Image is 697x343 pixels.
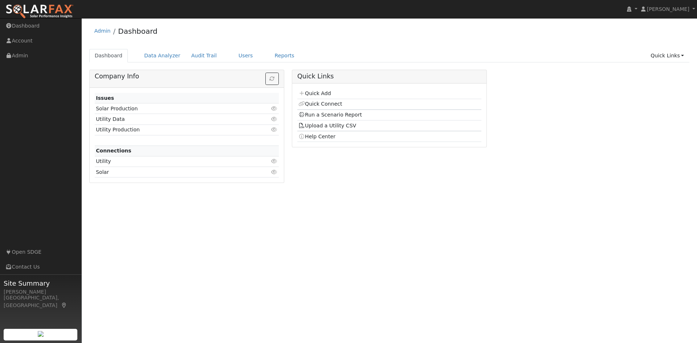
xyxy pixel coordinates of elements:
[94,28,111,34] a: Admin
[269,49,300,62] a: Reports
[96,148,131,154] strong: Connections
[298,90,331,96] a: Quick Add
[95,167,249,177] td: Solar
[95,124,249,135] td: Utility Production
[298,134,335,139] a: Help Center
[4,288,78,296] div: [PERSON_NAME]
[4,294,78,309] div: [GEOGRAPHIC_DATA], [GEOGRAPHIC_DATA]
[271,127,278,132] i: Click to view
[95,103,249,114] td: Solar Production
[5,4,74,19] img: SolarFax
[95,156,249,167] td: Utility
[139,49,186,62] a: Data Analyzer
[61,302,68,308] a: Map
[271,117,278,122] i: Click to view
[298,101,342,107] a: Quick Connect
[298,123,356,128] a: Upload a Utility CSV
[186,49,222,62] a: Audit Trail
[233,49,258,62] a: Users
[297,73,481,80] h5: Quick Links
[38,331,44,337] img: retrieve
[96,95,114,101] strong: Issues
[645,49,689,62] a: Quick Links
[647,6,689,12] span: [PERSON_NAME]
[95,114,249,124] td: Utility Data
[95,73,279,80] h5: Company Info
[271,170,278,175] i: Click to view
[4,278,78,288] span: Site Summary
[118,27,158,36] a: Dashboard
[271,106,278,111] i: Click to view
[89,49,128,62] a: Dashboard
[298,112,362,118] a: Run a Scenario Report
[271,159,278,164] i: Click to view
